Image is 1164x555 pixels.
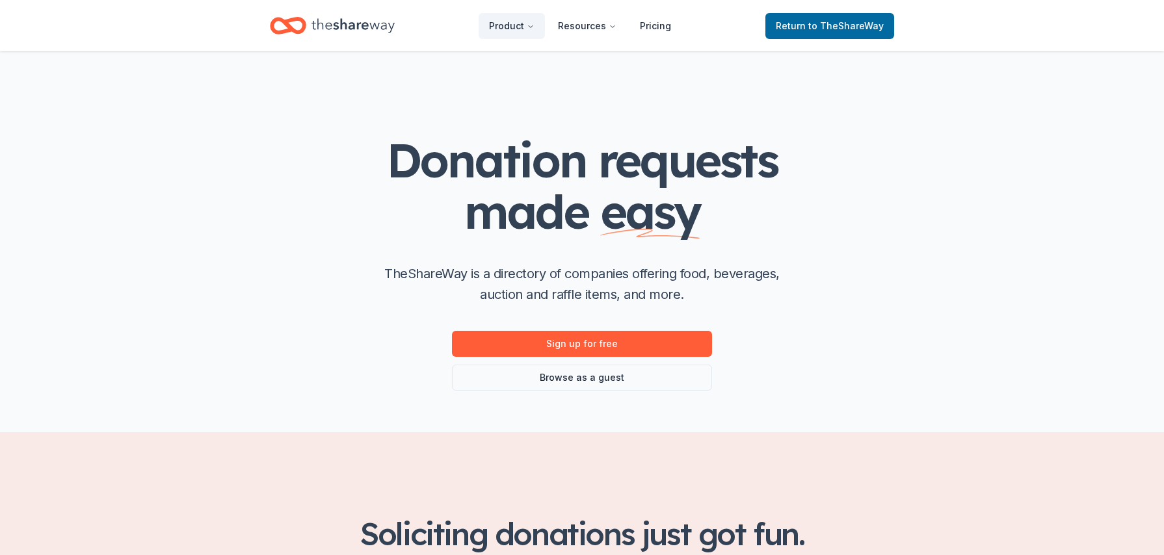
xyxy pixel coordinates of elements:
button: Product [479,13,545,39]
a: Sign up for free [452,331,712,357]
span: easy [600,182,700,240]
p: TheShareWay is a directory of companies offering food, beverages, auction and raffle items, and m... [374,263,790,305]
a: Pricing [629,13,681,39]
span: to TheShareWay [808,20,884,31]
a: Home [270,10,395,41]
span: Return [776,18,884,34]
nav: Main [479,10,681,41]
button: Resources [548,13,627,39]
h1: Donation requests made [322,135,842,237]
a: Returnto TheShareWay [765,13,894,39]
a: Browse as a guest [452,365,712,391]
h2: Soliciting donations just got fun. [270,515,894,552]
